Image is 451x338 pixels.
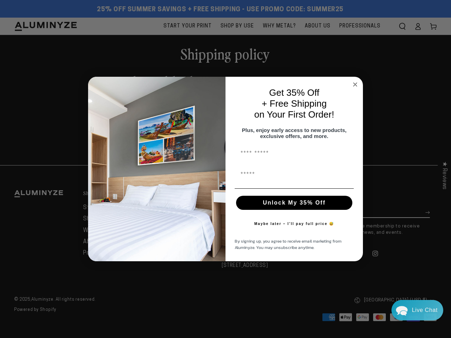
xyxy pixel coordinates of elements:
img: 728e4f65-7e6c-44e2-b7d1-0292a396982f.jpeg [88,77,225,261]
span: on Your First Order! [254,109,334,120]
span: + Free Shipping [262,98,327,109]
button: Close dialog [351,80,359,89]
span: Get 35% Off [269,87,320,98]
button: Maybe later – I’ll pay full price 😅 [251,217,338,231]
span: Plus, enjoy early access to new products, exclusive offers, and more. [242,127,347,139]
button: Unlock My 35% Off [236,196,352,210]
div: Contact Us Directly [412,300,438,320]
span: By signing up, you agree to receive email marketing from Aluminyze. You may unsubscribe anytime. [235,238,341,251]
div: Chat widget toggle [391,300,443,320]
